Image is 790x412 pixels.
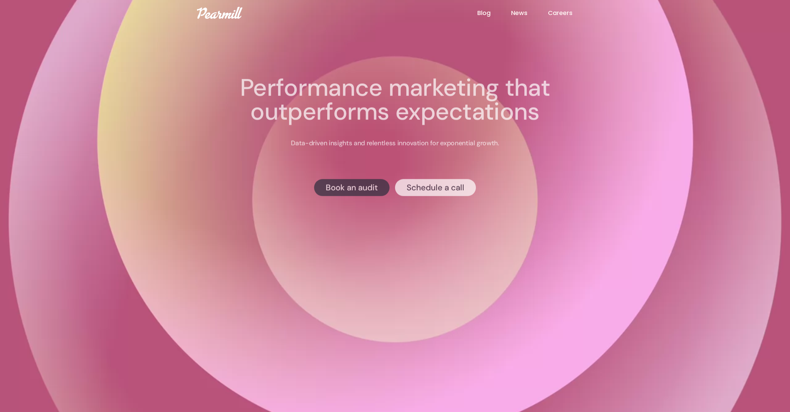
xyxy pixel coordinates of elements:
a: News [511,9,548,17]
a: Careers [548,9,593,17]
p: Data-driven insights and relentless innovation for exponential growth. [291,139,499,148]
a: Blog [477,9,511,17]
img: Pearmill logo [197,7,242,19]
a: Schedule a call [395,179,476,196]
h1: Performance marketing that outperforms expectations [204,76,586,124]
a: Book an audit [314,179,390,196]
